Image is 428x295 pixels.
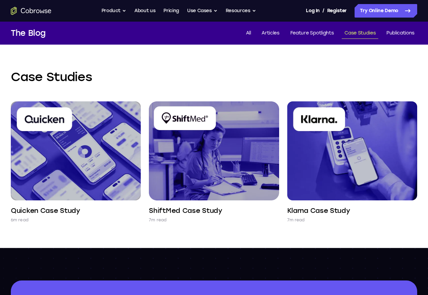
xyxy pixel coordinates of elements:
[287,101,417,223] a: Klarna Case Study 7m read
[355,4,417,18] a: Try Online Demo
[322,7,324,15] span: /
[149,206,222,215] h4: ShiftMed Case Study
[287,206,350,215] h4: Klarna Case Study
[11,101,141,200] img: Quicken Case Study
[287,101,417,200] img: Klarna Case Study
[163,4,179,18] a: Pricing
[11,27,46,39] h1: The Blog
[243,28,254,39] a: All
[226,4,256,18] button: Resources
[327,4,347,18] a: Register
[287,217,305,223] p: 7m read
[11,217,28,223] p: 6m read
[102,4,127,18] button: Product
[288,28,337,39] a: Feature Spotlights
[259,28,282,39] a: Articles
[149,217,166,223] p: 7m read
[187,4,218,18] button: Use Cases
[11,69,417,85] h2: Case Studies
[11,206,80,215] h4: Quicken Case Study
[384,28,417,39] a: Publications
[11,101,141,223] a: Quicken Case Study 6m read
[149,101,279,223] a: ShiftMed Case Study 7m read
[11,7,51,15] a: Go to the home page
[134,4,155,18] a: About us
[342,28,378,39] a: Case Studies
[306,4,319,18] a: Log In
[149,101,279,200] img: ShiftMed Case Study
